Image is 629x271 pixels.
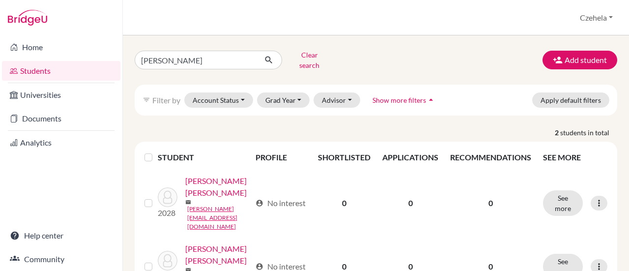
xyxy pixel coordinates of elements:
[2,133,120,152] a: Analytics
[426,95,436,105] i: arrow_drop_up
[187,205,251,231] a: [PERSON_NAME][EMAIL_ADDRESS][DOMAIN_NAME]
[312,146,376,169] th: SHORTLISTED
[256,199,263,207] span: account_circle
[376,146,444,169] th: APPLICATIONS
[2,226,120,245] a: Help center
[450,197,531,209] p: 0
[185,199,191,205] span: mail
[143,96,150,104] i: filter_list
[543,51,617,69] button: Add student
[444,146,537,169] th: RECOMMENDATIONS
[364,92,444,108] button: Show more filtersarrow_drop_up
[543,190,583,216] button: See more
[158,187,177,207] img: Mendoza Teran, Valentina
[2,249,120,269] a: Community
[158,207,177,219] p: 2028
[256,263,263,271] span: account_circle
[185,243,251,267] a: [PERSON_NAME] [PERSON_NAME]
[152,95,180,105] span: Filter by
[537,146,613,169] th: SEE MORE
[256,197,306,209] div: No interest
[532,92,609,108] button: Apply default filters
[376,169,444,237] td: 0
[2,61,120,81] a: Students
[555,127,560,138] strong: 2
[158,146,250,169] th: STUDENT
[312,169,376,237] td: 0
[250,146,312,169] th: PROFILE
[2,37,120,57] a: Home
[184,92,253,108] button: Account Status
[8,10,47,26] img: Bridge-U
[282,47,337,73] button: Clear search
[314,92,360,108] button: Advisor
[372,96,426,104] span: Show more filters
[575,8,617,27] button: Czehela
[185,175,251,199] a: [PERSON_NAME] [PERSON_NAME]
[560,127,617,138] span: students in total
[257,92,310,108] button: Grad Year
[135,51,257,69] input: Find student by name...
[2,109,120,128] a: Documents
[2,85,120,105] a: Universities
[158,251,177,271] img: Teran Lopez, Juan Jose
